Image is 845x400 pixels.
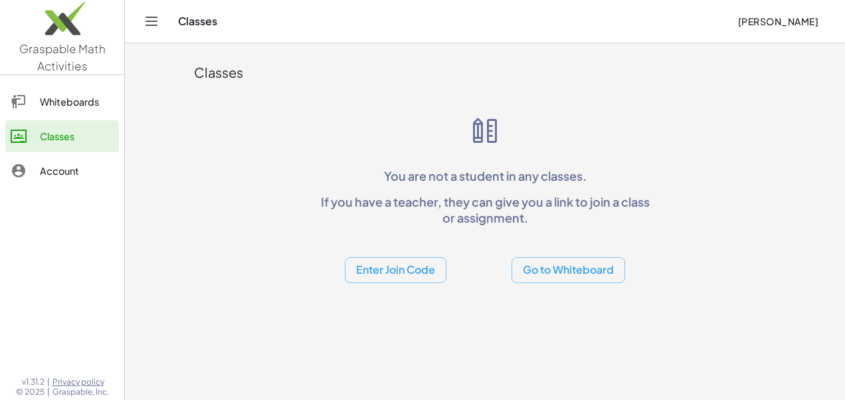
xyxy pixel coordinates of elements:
[5,86,119,118] a: Whiteboards
[345,257,446,283] button: Enter Join Code
[47,377,50,387] span: |
[315,168,655,183] p: You are not a student in any classes.
[141,11,162,32] button: Toggle navigation
[47,387,50,397] span: |
[194,63,776,82] div: Classes
[52,387,109,397] span: Graspable, Inc.
[5,120,119,152] a: Classes
[512,257,625,283] button: Go to Whiteboard
[737,15,818,27] span: [PERSON_NAME]
[40,163,114,179] div: Account
[16,387,45,397] span: © 2025
[40,128,114,144] div: Classes
[727,9,829,33] button: [PERSON_NAME]
[22,377,45,387] span: v1.31.2
[40,94,114,110] div: Whiteboards
[5,155,119,187] a: Account
[52,377,109,387] a: Privacy policy
[315,194,655,225] p: If you have a teacher, they can give you a link to join a class or assignment.
[19,41,106,73] span: Graspable Math Activities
